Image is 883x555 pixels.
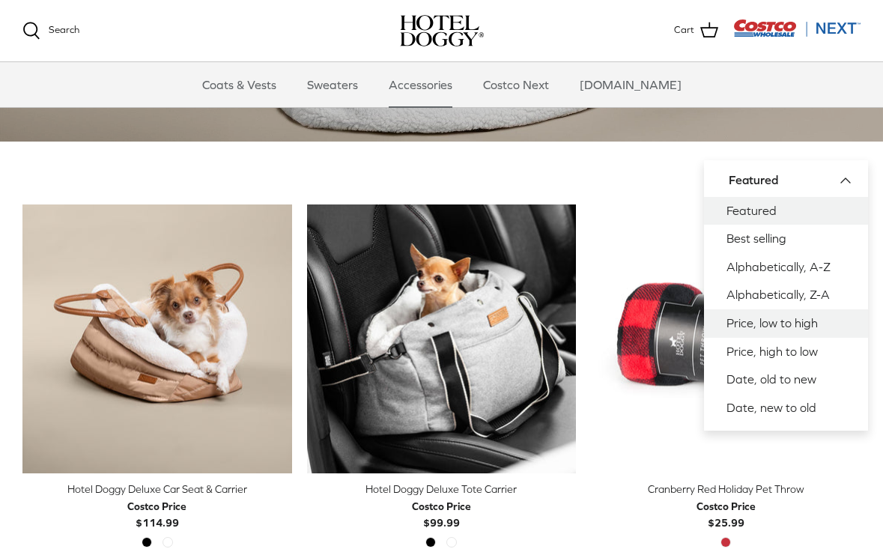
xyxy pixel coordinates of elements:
[307,481,577,531] a: Hotel Doggy Deluxe Tote Carrier Costco Price$99.99
[189,62,290,107] a: Coats & Vests
[697,498,756,529] b: $25.99
[704,366,868,394] a: Date, old to new
[591,481,861,497] div: Cranberry Red Holiday Pet Throw
[704,197,868,225] a: Featured
[49,24,79,35] span: Search
[22,204,292,474] a: Hotel Doggy Deluxe Car Seat & Carrier
[704,309,868,338] a: Price, low to high
[591,204,861,474] a: Cranberry Red Holiday Pet Throw
[400,15,484,46] img: hoteldoggycom
[22,481,292,497] div: Hotel Doggy Deluxe Car Seat & Carrier
[591,481,861,531] a: Cranberry Red Holiday Pet Throw Costco Price$25.99
[704,394,868,422] a: Date, new to old
[412,498,471,515] div: Costco Price
[412,498,471,529] b: $99.99
[22,481,292,531] a: Hotel Doggy Deluxe Car Seat & Carrier Costco Price$114.99
[729,164,861,197] button: Featured
[697,498,756,515] div: Costco Price
[674,22,694,38] span: Cart
[729,173,778,186] span: Featured
[307,204,577,474] a: Hotel Doggy Deluxe Tote Carrier
[375,62,466,107] a: Accessories
[566,62,695,107] a: [DOMAIN_NAME]
[127,498,186,515] div: Costco Price
[674,21,718,40] a: Cart
[294,62,371,107] a: Sweaters
[307,481,577,497] div: Hotel Doggy Deluxe Tote Carrier
[704,225,868,253] a: Best selling
[127,498,186,529] b: $114.99
[470,62,562,107] a: Costco Next
[22,22,79,40] a: Search
[733,28,861,40] a: Visit Costco Next
[733,19,861,37] img: Costco Next
[704,338,868,366] a: Price, high to low
[704,281,868,309] a: Alphabetically, Z-A
[704,253,868,282] a: Alphabetically, A-Z
[400,15,484,46] a: hoteldoggy.com hoteldoggycom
